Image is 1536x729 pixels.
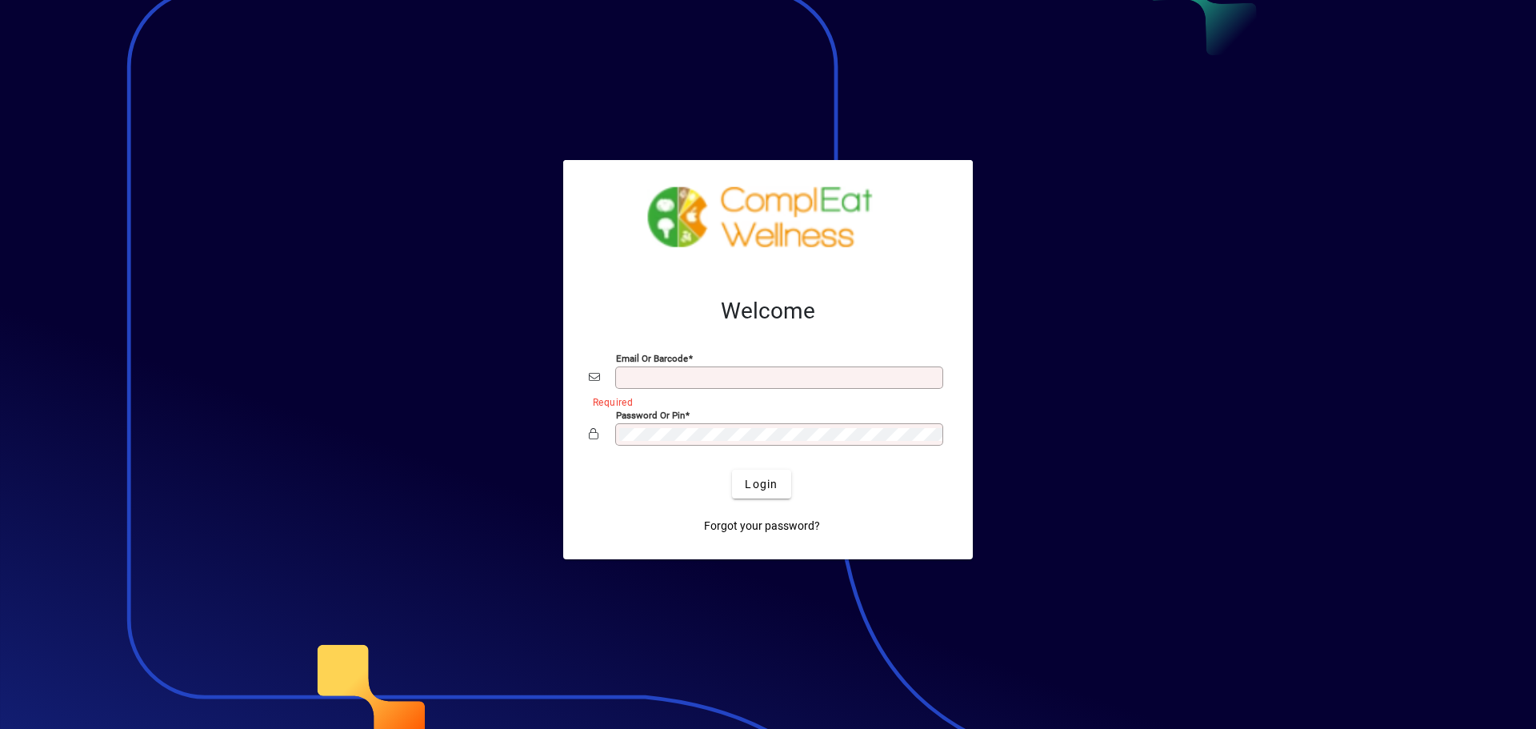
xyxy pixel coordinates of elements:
[593,393,934,410] mat-error: Required
[616,410,685,421] mat-label: Password or Pin
[589,298,947,325] h2: Welcome
[732,470,790,499] button: Login
[616,353,688,364] mat-label: Email or Barcode
[698,511,826,540] a: Forgot your password?
[704,518,820,535] span: Forgot your password?
[745,476,778,493] span: Login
